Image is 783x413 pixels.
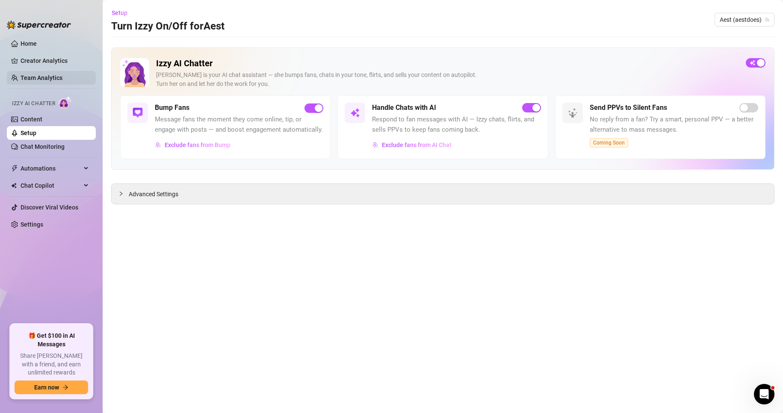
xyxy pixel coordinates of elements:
[590,115,758,135] span: No reply from a fan? Try a smart, personal PPV — a better alternative to mass messages.
[7,21,71,29] img: logo-BBDzfeDw.svg
[21,204,78,211] a: Discover Viral Videos
[59,96,72,109] img: AI Chatter
[590,103,667,113] h5: Send PPVs to Silent Fans
[11,165,18,172] span: thunderbolt
[754,384,774,404] iframe: Intercom live chat
[155,138,231,152] button: Exclude fans from Bump
[112,9,127,16] span: Setup
[567,108,578,118] img: svg%3e
[120,58,149,87] img: Izzy AI Chatter
[720,13,769,26] span: Aest (aestdoes)
[15,381,88,394] button: Earn nowarrow-right
[11,183,17,189] img: Chat Copilot
[12,100,55,108] span: Izzy AI Chatter
[21,221,43,228] a: Settings
[372,142,378,148] img: svg%3e
[34,384,59,391] span: Earn now
[765,17,770,22] span: team
[118,191,124,196] span: collapsed
[111,6,134,20] button: Setup
[21,162,81,175] span: Automations
[156,71,739,88] div: [PERSON_NAME] is your AI chat assistant — she bumps fans, chats in your tone, flirts, and sells y...
[15,332,88,348] span: 🎁 Get $100 in AI Messages
[21,74,62,81] a: Team Analytics
[155,115,323,135] span: Message fans the moment they come online, tip, or engage with posts — and boost engagement automa...
[372,115,541,135] span: Respond to fan messages with AI — Izzy chats, flirts, and sells PPVs to keep fans coming back.
[372,103,436,113] h5: Handle Chats with AI
[21,54,89,68] a: Creator Analytics
[129,189,178,199] span: Advanced Settings
[133,108,143,118] img: svg%3e
[155,142,161,148] img: svg%3e
[155,103,189,113] h5: Bump Fans
[165,142,230,148] span: Exclude fans from Bump
[21,40,37,47] a: Home
[21,130,36,136] a: Setup
[21,116,42,123] a: Content
[21,143,65,150] a: Chat Monitoring
[118,189,129,198] div: collapsed
[111,20,225,33] h3: Turn Izzy On/Off for Aest
[590,138,628,147] span: Coming Soon
[21,179,81,192] span: Chat Copilot
[382,142,452,148] span: Exclude fans from AI Chat
[62,384,68,390] span: arrow-right
[350,108,360,118] img: svg%3e
[372,138,452,152] button: Exclude fans from AI Chat
[15,352,88,377] span: Share [PERSON_NAME] with a friend, and earn unlimited rewards
[156,58,739,69] h2: Izzy AI Chatter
